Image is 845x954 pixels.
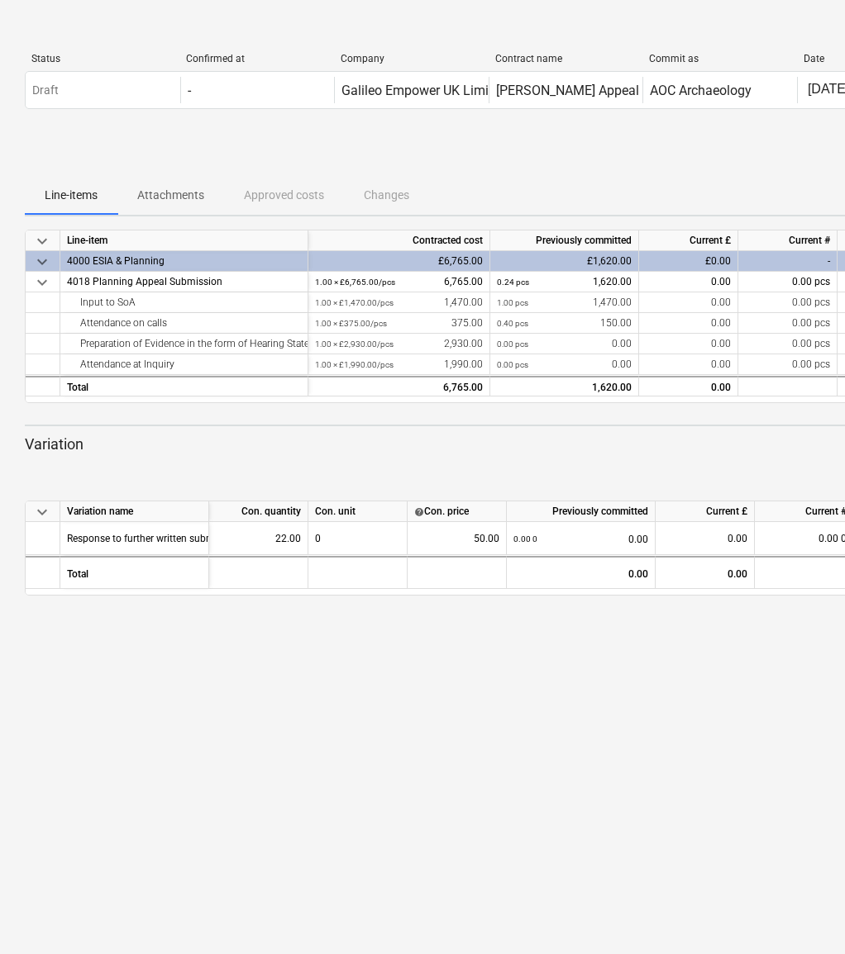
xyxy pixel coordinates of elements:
[414,501,499,522] div: Con. price
[497,313,632,334] div: 150.00
[315,360,394,369] small: 1.00 × £1,990.00 / pcs
[315,377,483,398] div: 6,765.00
[738,334,838,354] div: 0.00 pcs
[738,230,838,251] div: Current #
[639,251,738,272] div: £0.00
[308,501,408,522] div: Con. unit
[496,83,731,98] div: [PERSON_NAME] Appeal - Heritage Input
[507,556,656,589] div: 0.00
[186,53,327,64] div: Confirmed at
[497,272,632,292] div: 1,620.00
[650,83,752,98] div: AOC Archaeology
[137,187,204,204] p: Attachments
[308,522,408,555] div: 0
[649,53,790,64] div: Commit as
[32,273,52,292] span: keyboard_arrow_down
[315,339,394,349] small: 1.00 × £2,930.00 / pcs
[639,292,738,313] div: 0.00
[639,334,738,354] div: 0.00
[315,292,483,313] div: 1,470.00
[67,292,301,313] div: Input to SoA
[67,334,301,354] div: Preparation of Evidence in the form of Hearing Statement or Inquiry Report (incl visit to [GEOGRA...
[497,354,632,375] div: 0.00
[656,556,755,589] div: 0.00
[315,334,483,354] div: 2,930.00
[497,278,529,287] small: 0.24 pcs
[315,319,387,328] small: 1.00 × £375.00 / pcs
[67,313,301,334] div: Attendance on calls
[738,292,838,313] div: 0.00 pcs
[662,522,747,555] div: 0.00
[497,319,528,328] small: 0.40 pcs
[32,502,52,522] span: keyboard_arrow_down
[639,313,738,334] div: 0.00
[67,272,301,292] div: 4018 Planning Appeal Submission
[497,292,632,313] div: 1,470.00
[639,230,738,251] div: Current £
[507,501,656,522] div: Previously committed
[497,339,528,349] small: 0.00 pcs
[188,83,191,98] div: -
[315,272,483,292] div: 6,765.00
[639,272,738,292] div: 0.00
[639,376,738,396] div: 0.00
[639,354,738,375] div: 0.00
[738,313,838,334] div: 0.00 pcs
[315,313,483,334] div: 375.00
[67,522,399,554] div: Response to further written submissions by Historic Environment Scotland
[45,187,98,204] p: Line-items
[67,354,301,375] div: Attendance at Inquiry
[497,334,632,354] div: 0.00
[32,82,59,99] p: Draft
[490,251,639,272] div: £1,620.00
[67,251,301,272] div: 4000 ESIA & Planning
[738,272,838,292] div: 0.00 pcs
[31,53,173,64] div: Status
[32,252,52,272] span: keyboard_arrow_down
[656,501,755,522] div: Current £
[315,298,394,307] small: 1.00 × £1,470.00 / pcs
[738,251,838,272] div: -
[32,231,52,251] span: keyboard_arrow_down
[495,53,637,64] div: Contract name
[308,251,490,272] div: £6,765.00
[490,230,639,251] div: Previously committed
[738,354,838,375] div: 0.00 pcs
[60,556,209,589] div: Total
[414,522,499,555] div: 50.00
[414,506,424,516] span: help
[341,83,710,98] div: Galileo Empower UK Limited (previously GGE Scotland Limited)
[60,376,308,396] div: Total
[308,230,490,251] div: Contracted cost
[315,354,483,375] div: 1,990.00
[513,534,537,543] small: 0.00 0
[60,501,209,522] div: Variation name
[341,53,482,64] div: Company
[216,522,301,555] div: 22.00
[209,501,308,522] div: Con. quantity
[497,298,528,307] small: 1.00 pcs
[315,278,395,287] small: 1.00 × £6,765.00 / pcs
[513,522,648,556] div: 0.00
[497,360,528,369] small: 0.00 pcs
[60,230,308,251] div: Line-item
[497,377,632,398] div: 1,620.00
